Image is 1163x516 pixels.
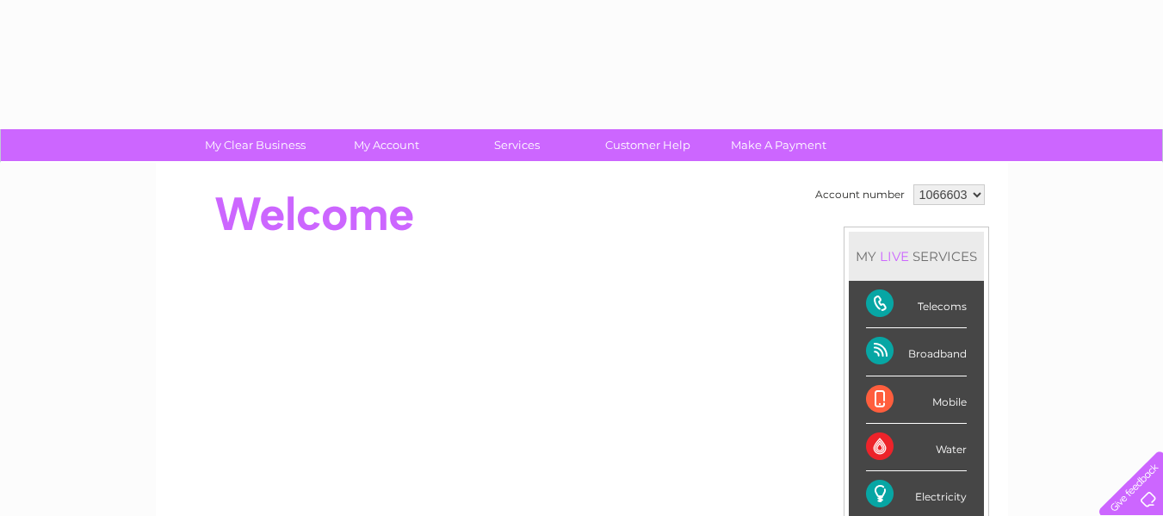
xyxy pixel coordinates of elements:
[446,129,588,161] a: Services
[876,248,912,264] div: LIVE
[315,129,457,161] a: My Account
[866,328,967,376] div: Broadband
[184,129,326,161] a: My Clear Business
[811,180,909,209] td: Account number
[577,129,719,161] a: Customer Help
[708,129,850,161] a: Make A Payment
[866,424,967,471] div: Water
[866,281,967,328] div: Telecoms
[866,376,967,424] div: Mobile
[849,232,984,281] div: MY SERVICES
